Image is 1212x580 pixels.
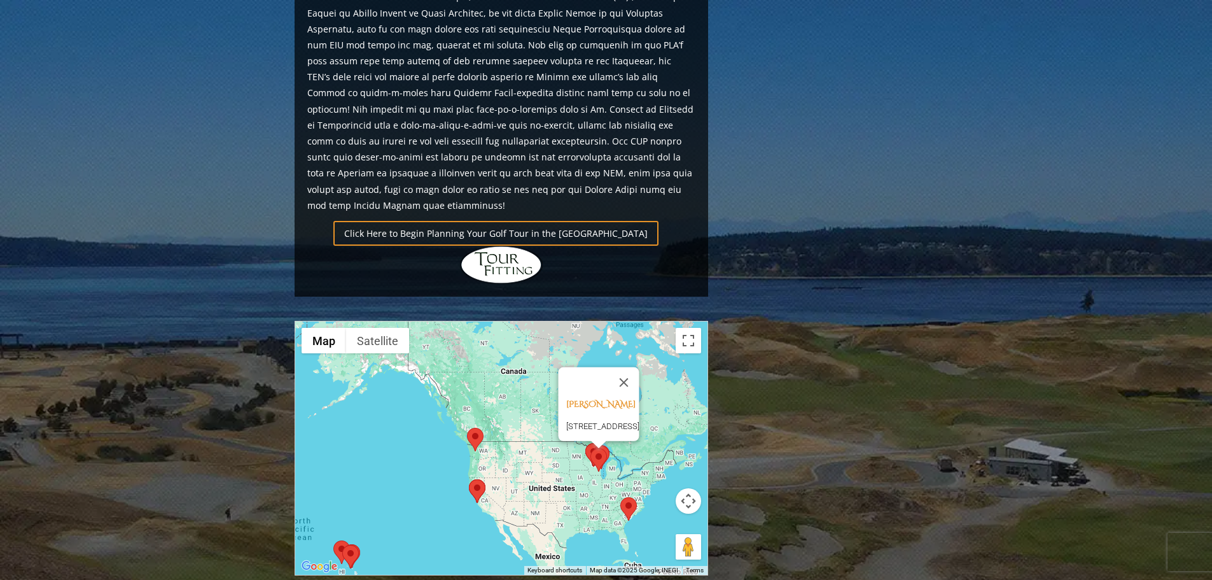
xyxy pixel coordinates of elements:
img: Hidden Links [460,246,543,284]
button: Map camera controls [676,488,701,514]
button: Drag Pegman onto the map to open Street View [676,534,701,560]
a: Click Here to Begin Planning Your Golf Tour in the [GEOGRAPHIC_DATA] [333,221,658,246]
p: [STREET_ADDRESS] [566,419,639,434]
button: Show street map [302,328,346,353]
a: Terms (opens in new tab) [686,567,704,574]
button: Toggle fullscreen view [676,328,701,353]
a: Open this area in Google Maps (opens a new window) [298,558,340,575]
button: Keyboard shortcuts [527,566,582,575]
button: Close [608,367,639,398]
img: Google [298,558,340,575]
button: Show satellite imagery [346,328,409,353]
span: Map data ©2025 Google, INEGI [590,567,678,574]
a: [PERSON_NAME] [566,399,635,410]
